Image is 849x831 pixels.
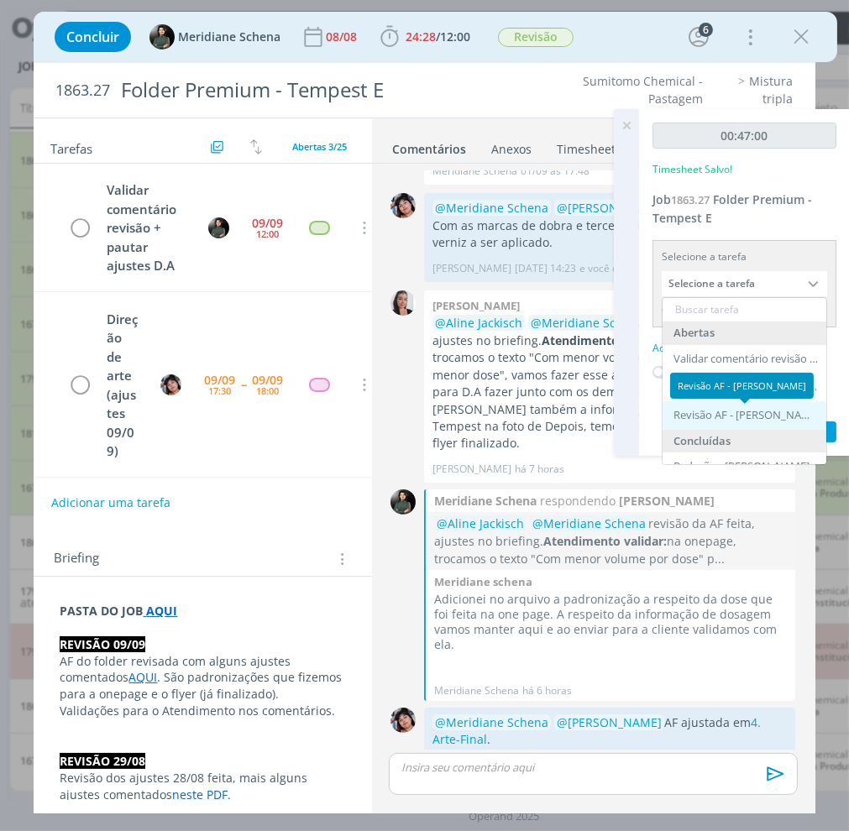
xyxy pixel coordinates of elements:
strong: Meridiane Schena [434,492,537,510]
p: AF em . [432,200,787,217]
strong: REVISÃO 09/09 [60,636,145,652]
img: E [390,193,416,218]
div: 17:30 [208,386,231,395]
p: Revisão dos ajustes 28/08 feita, mais alguns ajustes comentados [60,770,345,803]
span: 12:00 [440,29,470,44]
strong: Atendimento validar: [543,533,667,549]
button: 6 [685,24,712,50]
p: Meridiane Schena [432,164,517,179]
p: Validações para o Atendimento nos comentários. [60,703,345,719]
b: [PERSON_NAME] [432,298,520,313]
p: Meridiane Schena [434,683,519,698]
strong: REVISÃO 29/08 [60,753,145,769]
a: Comentários [392,133,468,158]
button: 24:28/12:00 [376,24,474,50]
button: Concluir [55,22,131,52]
img: C [390,290,416,316]
span: @Meridiane Schena [532,515,646,531]
span: @[PERSON_NAME] [557,714,662,730]
div: Concluídas [663,430,826,453]
p: AF ajustada em . [432,714,787,749]
button: M [206,215,231,240]
input: Buscar tarefa [663,298,826,321]
div: Anexos [492,141,532,158]
span: há 6 horas [522,683,572,698]
img: M [208,217,229,238]
div: Validar comentário revisão + pautar ajustes D.A - Meridiane Schena [673,353,819,366]
a: AQUI [146,603,177,619]
span: há 7 horas [515,462,564,477]
span: respondendo [537,492,619,510]
span: -- [241,379,246,390]
span: @Meridiane Schena [435,200,548,216]
div: Abertas [663,321,826,345]
strong: PASTA DO JOB [60,603,143,619]
div: Direção de arte (ajustes 09/09) [99,309,144,462]
span: @Aline Jackisch [435,315,522,331]
strong: [PERSON_NAME] [619,492,715,510]
p: Adicionei no arquivo a padronização a respeito da dose que foi feita na one page. A respeito da i... [434,592,787,653]
span: @Meridiane Schena [531,315,644,331]
div: 09/09 [252,217,283,229]
p: Com as marcas de dobra e terceira página com marcação do verniz a ser aplicado. [432,217,787,252]
span: . [228,787,231,802]
span: Briefing [54,548,99,570]
span: 01/09 às 17:48 [521,164,590,179]
div: Validar comentário revisão + pautar ajustes D.A [99,180,192,276]
strong: Atendimento validar: [542,332,665,348]
div: Revisão AF - [PERSON_NAME] [673,409,819,422]
span: @Meridiane Schena [435,714,548,730]
span: Revisão [498,28,574,47]
a: Job1863.27Folder Premium - Tempest E [652,191,812,226]
div: dialog [34,12,815,813]
span: Folder Premium - Tempest E [652,191,812,226]
div: Redação - [PERSON_NAME] [673,460,810,473]
span: Tarefas [50,137,92,157]
p: revisão da AF feita, ajustes no briefing. na onepage, trocamos o texto "Com menor volume por dose... [434,515,787,567]
div: Folder Premium - Tempest E [113,70,479,111]
div: 18:00 [256,386,279,395]
span: [DATE] 14:23 [515,261,576,276]
img: E [390,708,416,733]
img: M [390,489,416,515]
img: M [149,24,175,50]
button: Adicionar uma tarefa [50,488,171,518]
div: 09/09 [252,374,283,386]
span: 1863.27 [55,81,110,100]
div: 08/08 [326,31,360,43]
span: Concluir [66,30,119,44]
span: 24:28 [406,29,436,44]
a: 4. Arte-Final [432,714,761,747]
div: 6 [699,23,713,37]
span: @Aline Jackisch [437,515,524,531]
a: Mistura tripla [750,73,794,106]
a: AQUI [128,669,157,685]
a: Sumitomo Chemical - Pastagem [583,73,703,106]
button: E [158,372,183,397]
p: AF do folder revisada com alguns ajustes comentados . São padronizações que fizemos para a onepag... [60,653,345,703]
p: [PERSON_NAME] [432,462,511,477]
button: Revisão [497,27,574,48]
img: arrow-down-up.svg [250,139,262,154]
img: E [160,374,181,395]
span: Meridiane Schena [178,31,280,43]
p: [PERSON_NAME] [432,261,511,276]
p: Timesheet Salvo! [652,162,732,177]
span: 1863.27 [671,192,710,207]
p: revisão da AF feita, ajustes no briefing. na onepage, trocamos o texto "Com menor volume por dose... [432,315,787,452]
span: Abertas 3/25 [292,140,347,153]
div: 12:00 [256,229,279,238]
div: @@1054621@@ @@1100164@@ revisão da AF feita, ajustes no briefing. Atendimento validar: na onepage... [434,515,787,567]
button: MMeridiane Schena [149,24,280,50]
span: e você editou [579,261,642,276]
span: / [436,29,440,44]
span: @[PERSON_NAME] [557,200,662,216]
a: Timesheet [557,133,617,158]
a: neste PDF [172,787,228,802]
div: Revisão AF - [PERSON_NAME] [670,373,814,399]
div: Selecione a tarefa [662,249,827,264]
div: 09/09 [204,374,235,386]
div: Adicionar descrição [652,341,836,356]
b: Meridiane schena [434,574,532,589]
